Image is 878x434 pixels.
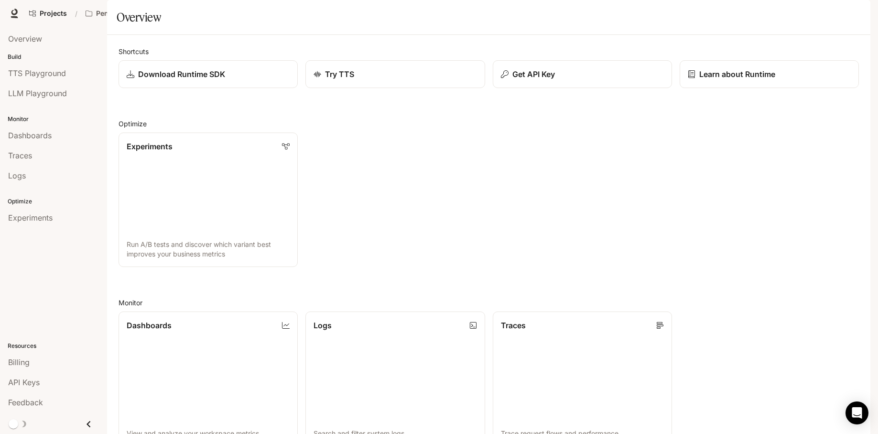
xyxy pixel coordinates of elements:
span: Projects [40,10,67,18]
div: / [71,9,81,19]
button: Get API Key [493,60,672,88]
p: Download Runtime SDK [138,68,225,80]
h2: Shortcuts [119,46,859,56]
p: Try TTS [325,68,354,80]
p: Run A/B tests and discover which variant best improves your business metrics [127,240,290,259]
h2: Optimize [119,119,859,129]
p: Pen Pals [Production] [96,10,150,18]
a: ExperimentsRun A/B tests and discover which variant best improves your business metrics [119,133,298,267]
p: Traces [501,320,526,331]
p: Learn about Runtime [699,68,775,80]
p: Experiments [127,141,173,152]
h2: Monitor [119,298,859,308]
a: Go to projects [25,4,71,23]
div: Open Intercom Messenger [845,401,868,424]
p: Dashboards [127,320,172,331]
button: Open workspace menu [81,4,164,23]
a: Learn about Runtime [680,60,859,88]
p: Get API Key [512,68,555,80]
a: Try TTS [305,60,485,88]
p: Logs [314,320,332,331]
a: Download Runtime SDK [119,60,298,88]
h1: Overview [117,8,161,27]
